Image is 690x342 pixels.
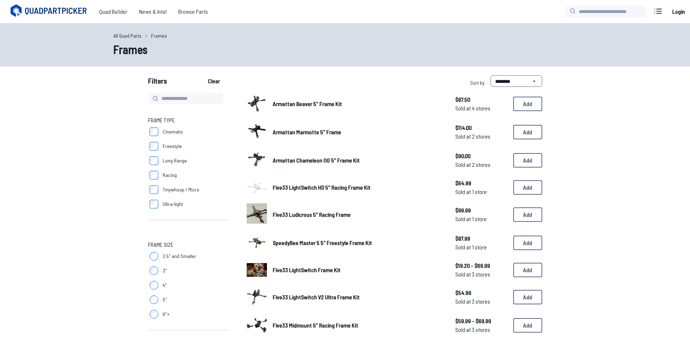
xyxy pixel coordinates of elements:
[133,4,172,19] a: News & Intel
[670,4,687,19] a: Login
[163,157,187,164] span: Long Range
[273,211,351,218] span: Five33 Ludicrous 5" Racing Frame
[93,4,133,19] a: Quad Builder
[163,172,177,179] span: Racing
[455,206,507,215] span: $99.99
[150,252,158,261] input: 2.5" and Smaller
[172,4,214,19] a: Browse Parts
[455,132,507,141] span: Sold at 2 stores
[513,236,542,250] button: Add
[455,179,507,187] span: $64.99
[247,181,267,194] img: image
[150,185,158,194] input: Tinywhoop / Micro
[247,286,267,308] a: image
[247,314,267,337] a: image
[273,156,444,165] a: Armattan Chameleon OG 5" Frame Kit
[513,290,542,304] button: Add
[148,75,167,90] span: Filters
[247,314,267,334] img: image
[163,267,167,274] span: 3"
[273,239,372,246] span: SpeedyBee Master 5 5" Freestyle Frame Kit
[163,128,183,135] span: Cinematic
[455,317,507,325] span: $59.99 - $69.99
[150,200,158,208] input: Ultra-light
[273,322,358,329] span: Five33 Midmount 5" Racing Frame Kit
[150,281,158,290] input: 4"
[273,100,342,107] span: Armattan Beaver 5" Frame Kit
[455,325,507,334] span: Sold at 3 stores
[247,177,267,198] a: image
[163,282,167,289] span: 4"
[247,203,267,226] a: image
[273,100,444,108] a: Armattan Beaver 5" Frame Kit
[513,97,542,111] button: Add
[247,121,267,141] img: image
[455,152,507,160] span: $90.00
[455,243,507,252] span: Sold at 1 store
[247,93,267,115] a: image
[455,104,507,113] span: Sold at 4 stores
[455,288,507,297] span: $54.99
[273,293,444,301] a: Five33 LightSwitch V2 Ultra Frame Kit
[273,157,360,164] span: Armattan Chameleon OG 5" Frame Kit
[273,128,341,135] span: Armattan Marmotte 5" Frame
[247,149,267,172] a: image
[455,187,507,196] span: Sold at 1 store
[150,266,158,275] input: 3"
[247,149,267,169] img: image
[247,286,267,306] img: image
[113,32,142,39] a: All Quad Parts
[150,142,158,151] input: Freestyle
[273,294,360,300] span: Five33 LightSwitch V2 Ultra Frame Kit
[455,95,507,104] span: $87.50
[163,200,183,208] span: Ultra-light
[273,266,340,273] span: Five33 LightSwitch Frame Kit
[247,263,267,276] img: image
[513,125,542,139] button: Add
[163,311,170,318] span: 6"+
[455,234,507,243] span: $87.99
[513,207,542,222] button: Add
[513,263,542,277] button: Add
[163,253,196,260] span: 2.5" and Smaller
[455,160,507,169] span: Sold at 2 stores
[247,232,267,254] a: image
[273,183,444,192] a: Five33 LightSwitch HD 5" Racing Frame Kit
[163,296,167,303] span: 5"
[247,203,267,224] img: image
[273,238,444,247] a: SpeedyBee Master 5 5" Freestyle Frame Kit
[202,75,226,87] button: Clear
[470,80,485,86] span: Sort by
[113,41,577,58] h1: Frames
[513,180,542,195] button: Add
[151,32,167,39] a: Frames
[148,240,173,249] span: Frame Size
[163,186,199,193] span: Tinywhoop / Micro
[273,184,371,191] span: Five33 LightSwitch HD 5" Racing Frame Kit
[455,123,507,132] span: $114.00
[273,210,444,219] a: Five33 Ludicrous 5" Racing Frame
[247,93,267,113] img: image
[273,128,444,136] a: Armattan Marmotte 5" Frame
[150,156,158,165] input: Long Range
[150,295,158,304] input: 5"
[455,297,507,306] span: Sold at 3 stores
[247,232,267,252] img: image
[490,75,542,87] select: Sort by
[273,266,444,274] a: Five33 LightSwitch Frame Kit
[455,270,507,279] span: Sold at 3 stores
[455,215,507,223] span: Sold at 1 store
[150,127,158,136] input: Cinematic
[150,171,158,180] input: Racing
[148,116,175,124] span: Frame Type
[247,121,267,143] a: image
[513,318,542,333] button: Add
[513,153,542,168] button: Add
[247,260,267,280] a: image
[150,310,158,318] input: 6"+
[273,321,444,330] a: Five33 Midmount 5" Racing Frame Kit
[163,143,182,150] span: Freestyle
